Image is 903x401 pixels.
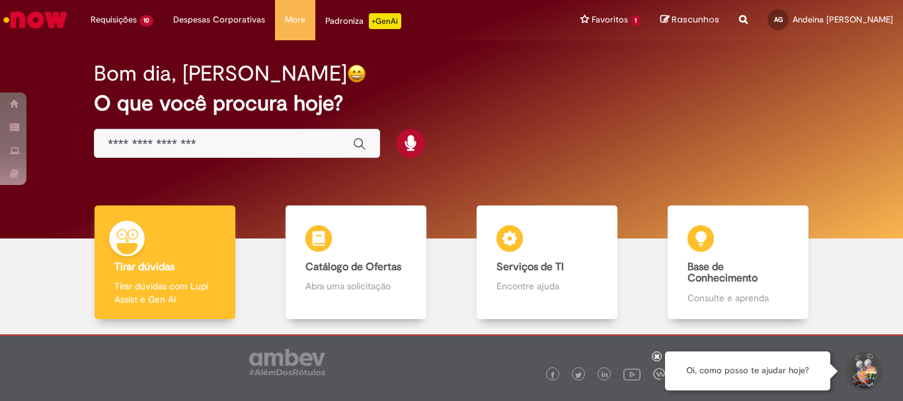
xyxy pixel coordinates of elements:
span: Requisições [91,13,137,26]
b: Tirar dúvidas [114,260,175,273]
a: Rascunhos [660,14,719,26]
img: logo_footer_ambev_rotulo_gray.png [249,349,325,375]
div: Padroniza [325,13,401,29]
span: More [285,13,305,26]
a: Base de Conhecimento Consulte e aprenda [643,205,834,320]
img: ServiceNow [1,7,69,33]
span: Rascunhos [672,13,719,26]
a: Tirar dúvidas Tirar dúvidas com Lupi Assist e Gen Ai [69,205,260,320]
p: Consulte e aprenda [687,291,788,305]
div: Oi, como posso te ajudar hoje? [665,351,830,390]
img: logo_footer_youtube.png [623,365,641,383]
b: Base de Conhecimento [687,260,758,285]
p: Encontre ajuda [496,279,597,293]
span: AG [774,15,783,24]
b: Catálogo de Ofertas [305,260,401,273]
span: Favoritos [592,13,628,26]
img: logo_footer_facebook.png [549,372,556,379]
p: Abra uma solicitação [305,279,406,293]
span: Andeina [PERSON_NAME] [793,14,893,25]
img: logo_footer_linkedin.png [602,371,608,379]
span: 1 [631,15,641,26]
a: Serviços de TI Encontre ajuda [451,205,643,320]
span: Despesas Corporativas [173,13,265,26]
span: 10 [139,15,153,26]
button: Iniciar Conversa de Suporte [844,351,883,391]
p: Tirar dúvidas com Lupi Assist e Gen Ai [114,279,215,306]
img: happy-face.png [347,64,366,83]
a: Catálogo de Ofertas Abra uma solicitação [260,205,451,320]
b: Serviços de TI [496,260,564,273]
h2: O que você procura hoje? [94,92,809,115]
img: logo_footer_workplace.png [653,368,665,380]
p: +GenAi [369,13,401,29]
img: logo_footer_twitter.png [575,372,582,379]
h2: Bom dia, [PERSON_NAME] [94,62,347,85]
